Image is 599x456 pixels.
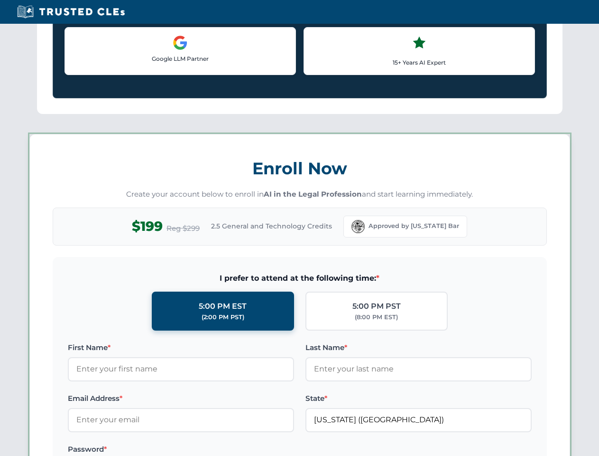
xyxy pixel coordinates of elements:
img: Trusted CLEs [14,5,128,19]
span: $199 [132,216,163,237]
label: Last Name [305,342,532,353]
img: Florida Bar [351,220,365,233]
div: 5:00 PM EST [199,300,247,313]
div: 5:00 PM PST [352,300,401,313]
label: Email Address [68,393,294,404]
div: (2:00 PM PST) [202,313,244,322]
p: Create your account below to enroll in and start learning immediately. [53,189,547,200]
div: (8:00 PM EST) [355,313,398,322]
label: State [305,393,532,404]
input: Enter your email [68,408,294,432]
span: Reg $299 [166,223,200,234]
span: I prefer to attend at the following time: [68,272,532,285]
span: Approved by [US_STATE] Bar [369,221,459,231]
p: Google LLM Partner [73,54,288,63]
label: Password [68,444,294,455]
label: First Name [68,342,294,353]
input: Florida (FL) [305,408,532,432]
h3: Enroll Now [53,153,547,183]
strong: AI in the Legal Profession [264,190,362,199]
span: 2.5 General and Technology Credits [211,221,332,231]
input: Enter your last name [305,357,532,381]
img: Google [173,35,188,50]
p: 15+ Years AI Expert [312,58,527,67]
input: Enter your first name [68,357,294,381]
